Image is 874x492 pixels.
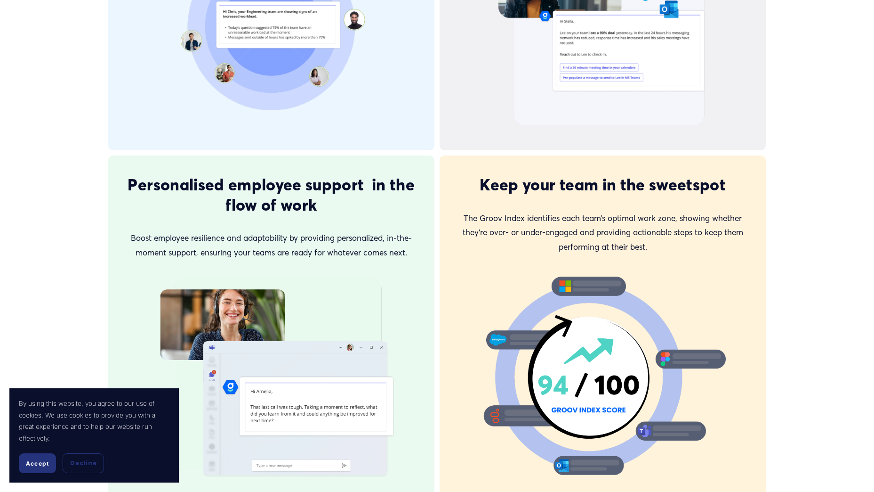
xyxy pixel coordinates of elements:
span: Personalised employee support in the flow of work [128,175,418,214]
span: The Groov Index identifies each team’s optimal work zone, showing whether they’re over- or under-... [463,213,746,252]
button: Accept [19,453,56,473]
section: Cookie banner [9,388,179,483]
p: By using this website, you agree to our use of cookies. We use cookies to provide you with a grea... [19,398,169,444]
span: Boost employee resilience and adaptability by providing personalized, in-the-moment support, ensu... [131,233,412,257]
span: Keep your team in the sweetspot [480,175,726,195]
button: Decline [63,453,104,473]
span: Accept [26,460,49,467]
span: Decline [70,459,96,467]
